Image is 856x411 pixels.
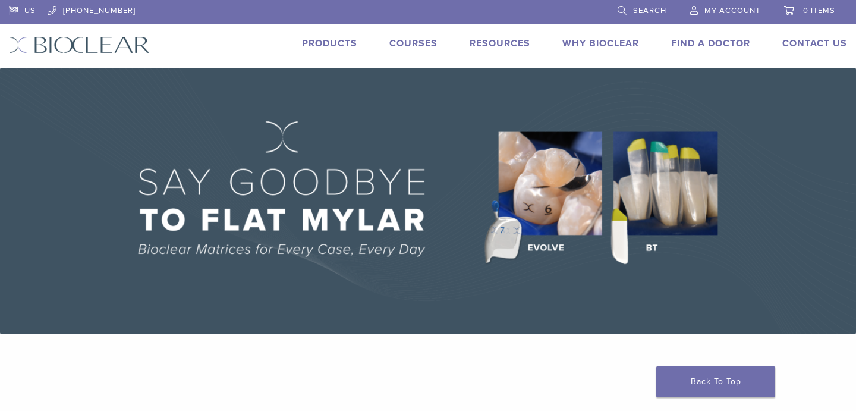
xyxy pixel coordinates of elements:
a: Why Bioclear [562,37,639,49]
a: Products [302,37,357,49]
a: Contact Us [782,37,847,49]
a: Resources [470,37,530,49]
a: Back To Top [656,366,775,397]
a: Find A Doctor [671,37,750,49]
span: 0 items [803,6,835,15]
a: Courses [389,37,438,49]
span: Search [633,6,666,15]
span: My Account [704,6,760,15]
img: Bioclear [9,36,150,54]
